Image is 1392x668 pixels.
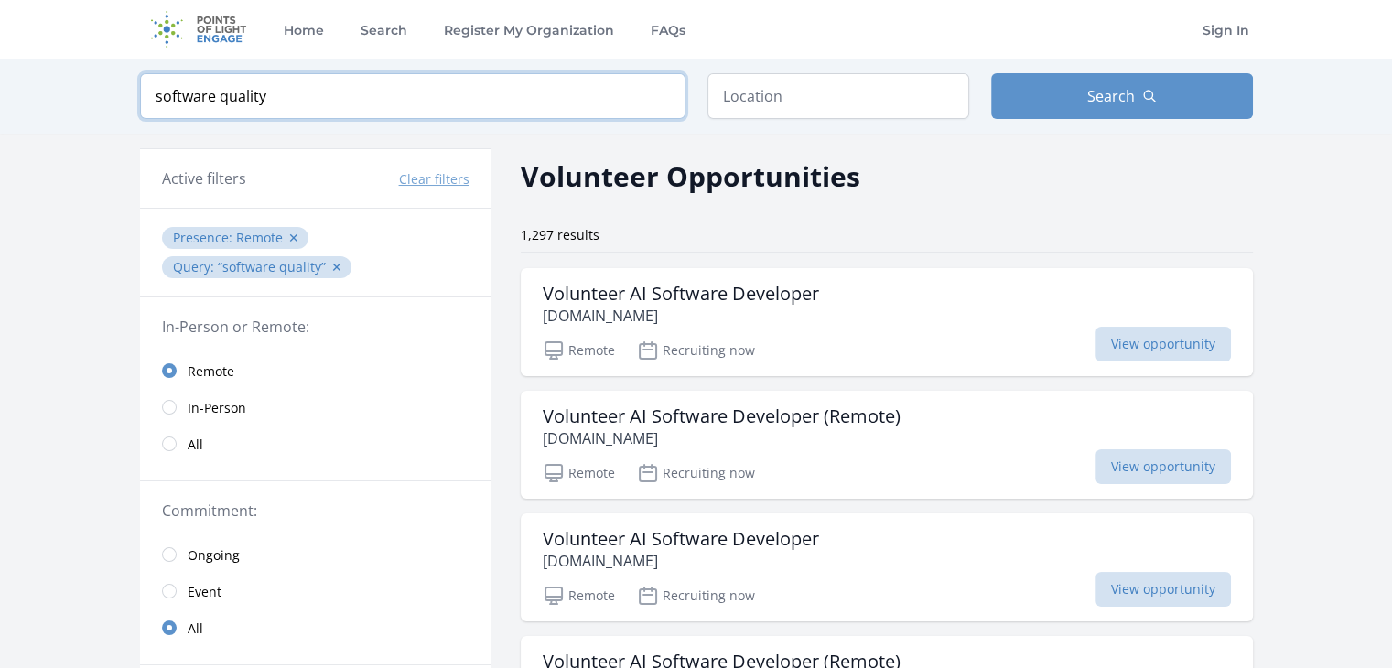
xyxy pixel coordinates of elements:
p: [DOMAIN_NAME] [543,305,819,327]
h3: Volunteer AI Software Developer [543,528,819,550]
p: Remote [543,462,615,484]
span: All [188,436,203,454]
span: Remote [236,229,283,246]
p: [DOMAIN_NAME] [543,550,819,572]
p: Recruiting now [637,462,755,484]
a: Ongoing [140,536,491,573]
span: Presence : [173,229,236,246]
a: Event [140,573,491,609]
span: View opportunity [1095,449,1231,484]
input: Keyword [140,73,685,119]
p: Remote [543,585,615,607]
p: Remote [543,339,615,361]
span: All [188,620,203,638]
span: View opportunity [1095,327,1231,361]
p: Recruiting now [637,339,755,361]
a: Volunteer AI Software Developer [DOMAIN_NAME] Remote Recruiting now View opportunity [521,513,1253,621]
span: 1,297 results [521,226,599,243]
span: Event [188,583,221,601]
input: Location [707,73,969,119]
span: Remote [188,362,234,381]
a: Volunteer AI Software Developer (Remote) [DOMAIN_NAME] Remote Recruiting now View opportunity [521,391,1253,499]
a: Volunteer AI Software Developer [DOMAIN_NAME] Remote Recruiting now View opportunity [521,268,1253,376]
button: Search [991,73,1253,119]
button: ✕ [331,258,342,276]
p: Recruiting now [637,585,755,607]
q: software quality [218,258,326,275]
h2: Volunteer Opportunities [521,156,860,197]
button: ✕ [288,229,299,247]
legend: Commitment: [162,500,469,522]
span: In-Person [188,399,246,417]
legend: In-Person or Remote: [162,316,469,338]
a: All [140,609,491,646]
span: Search [1087,85,1135,107]
a: In-Person [140,389,491,426]
span: Ongoing [188,546,240,565]
button: Clear filters [399,170,469,189]
a: All [140,426,491,462]
h3: Volunteer AI Software Developer [543,283,819,305]
span: Query : [173,258,218,275]
span: View opportunity [1095,572,1231,607]
a: Remote [140,352,491,389]
h3: Active filters [162,167,246,189]
h3: Volunteer AI Software Developer (Remote) [543,405,901,427]
p: [DOMAIN_NAME] [543,427,901,449]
